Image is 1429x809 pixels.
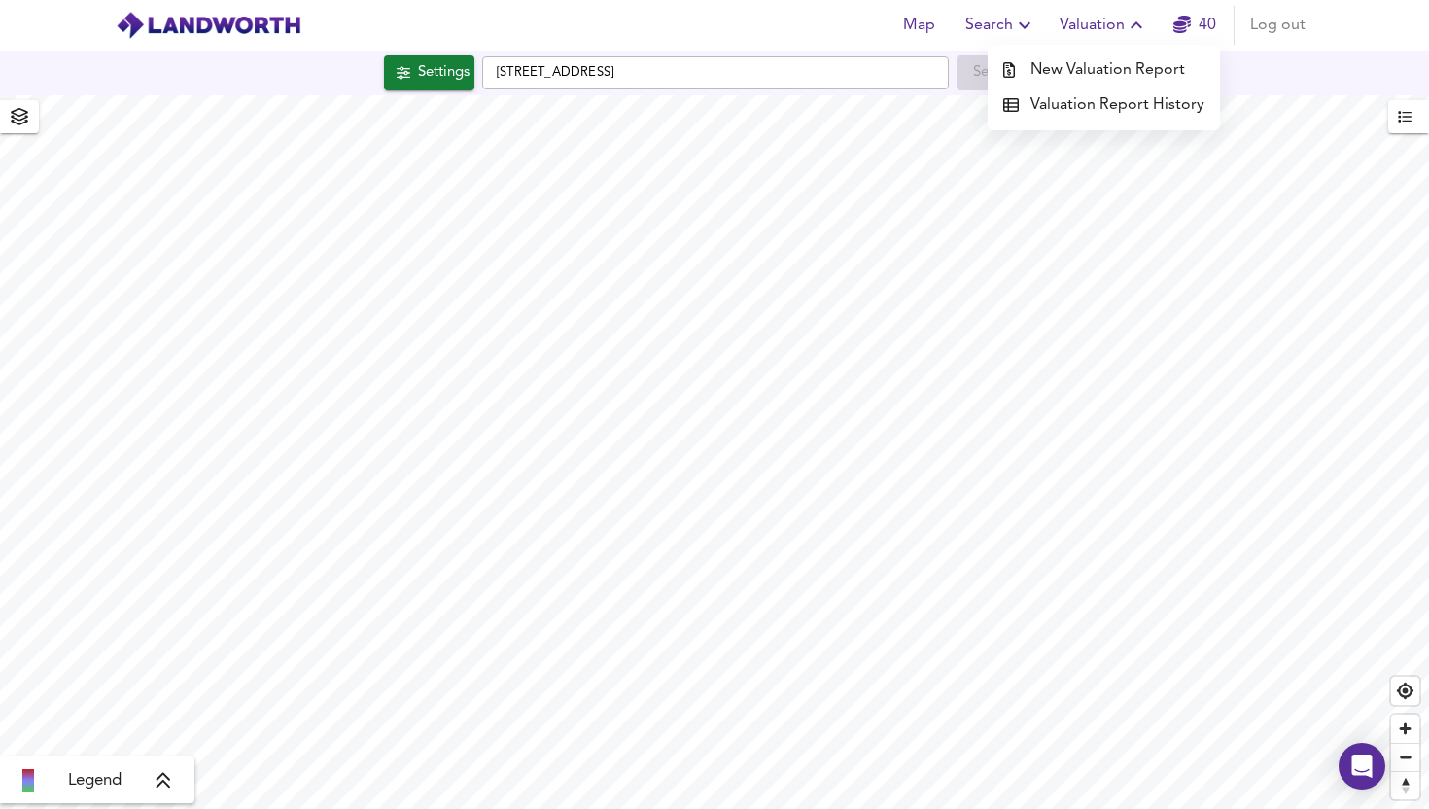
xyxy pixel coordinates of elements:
[1164,6,1226,45] button: 40
[482,56,949,89] input: Enter a location...
[965,12,1036,39] span: Search
[1391,744,1419,771] span: Zoom out
[1391,772,1419,799] span: Reset bearing to north
[418,60,470,86] div: Settings
[1173,12,1216,39] a: 40
[1060,12,1148,39] span: Valuation
[1339,743,1385,790] div: Open Intercom Messenger
[384,55,474,90] button: Settings
[1391,677,1419,705] button: Find my location
[68,769,122,792] span: Legend
[1250,12,1306,39] span: Log out
[958,6,1044,45] button: Search
[384,55,474,90] div: Click to configure Search Settings
[1052,6,1156,45] button: Valuation
[1391,771,1419,799] button: Reset bearing to north
[1391,743,1419,771] button: Zoom out
[988,88,1220,123] a: Valuation Report History
[1242,6,1313,45] button: Log out
[116,11,301,40] img: logo
[988,53,1220,88] a: New Valuation Report
[888,6,950,45] button: Map
[957,55,1045,90] div: Enable a Source before running a Search
[895,12,942,39] span: Map
[1391,715,1419,743] button: Zoom in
